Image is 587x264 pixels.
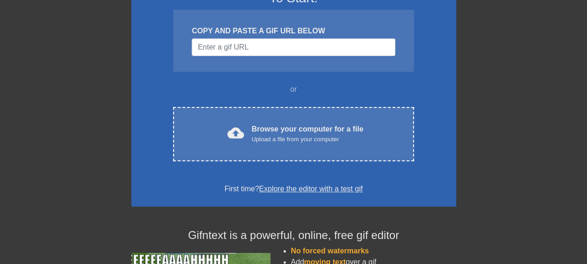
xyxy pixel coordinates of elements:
[252,124,363,144] div: Browse your computer for a file
[143,183,444,195] div: First time?
[155,84,432,95] div: or
[131,229,456,242] h4: Gifntext is a powerful, online, free gif editor
[252,135,363,144] div: Upload a file from your computer
[192,25,395,37] div: COPY AND PASTE A GIF URL BELOW
[227,125,244,141] span: cloud_upload
[192,38,395,56] input: Username
[291,247,369,255] span: No forced watermarks
[259,185,362,193] a: Explore the editor with a test gif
